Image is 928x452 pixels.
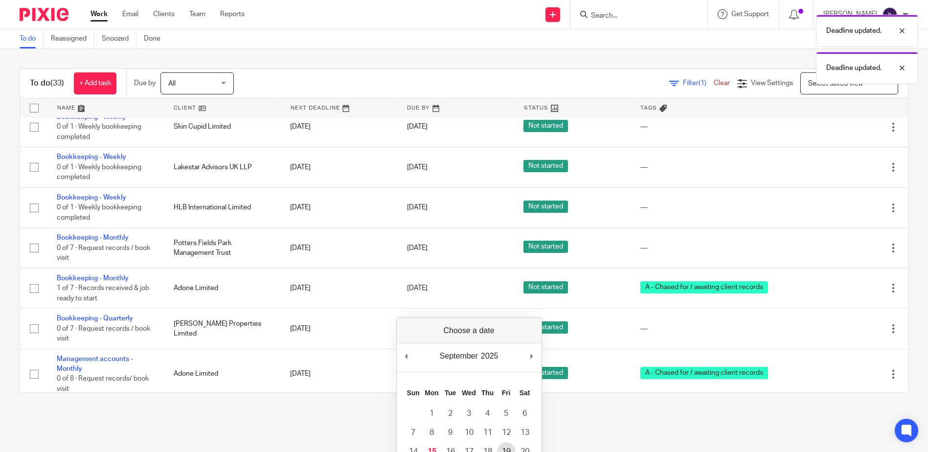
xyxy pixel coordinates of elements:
[280,349,397,399] td: [DATE]
[164,349,281,399] td: Adone Limited
[57,164,141,181] span: 0 of 1 · Weekly bookkeeping completed
[407,124,428,131] span: [DATE]
[407,245,428,251] span: [DATE]
[280,107,397,147] td: [DATE]
[445,389,456,397] abbr: Tuesday
[122,9,138,19] a: Email
[57,234,129,241] a: Bookkeeping - Monthly
[478,423,497,442] button: 11
[527,349,537,363] button: Next Month
[30,78,64,89] h1: To do
[462,389,476,397] abbr: Wednesday
[523,321,568,334] span: Not started
[57,204,141,221] span: 0 of 1 · Weekly bookkeeping completed
[826,26,882,36] p: Deadline updated.
[57,154,126,160] a: Bookkeeping - Weekly
[407,285,428,292] span: [DATE]
[423,423,441,442] button: 8
[404,423,423,442] button: 7
[520,389,530,397] abbr: Saturday
[57,325,150,342] span: 0 of 7 · Request records / book visit
[280,147,397,187] td: [DATE]
[20,29,44,48] a: To do
[164,147,281,187] td: Lakestar Advisors UK LLP
[481,389,494,397] abbr: Thursday
[280,228,397,268] td: [DATE]
[438,349,479,363] div: September
[640,367,768,379] span: A - Chased for / awaiting client records
[425,389,438,397] abbr: Monday
[57,194,126,201] a: Bookkeeping - Weekly
[523,160,568,172] span: Not started
[57,356,133,372] a: Management accounts - Monthly
[164,309,281,349] td: [PERSON_NAME] Properties Limited
[144,29,168,48] a: Done
[640,162,782,172] div: ---
[57,275,129,282] a: Bookkeeping - Monthly
[497,423,516,442] button: 12
[57,315,133,322] a: Bookkeeping - Quarterly
[460,423,478,442] button: 10
[640,122,782,132] div: ---
[57,245,150,262] span: 0 of 7 · Request records / book visit
[280,268,397,308] td: [DATE]
[516,423,534,442] button: 13
[74,72,116,94] a: + Add task
[640,203,782,212] div: ---
[50,79,64,87] span: (33)
[808,80,863,87] span: Select saved view
[523,241,568,253] span: Not started
[441,404,460,423] button: 2
[402,349,411,363] button: Previous Month
[423,404,441,423] button: 1
[502,389,511,397] abbr: Friday
[51,29,94,48] a: Reassigned
[640,281,768,294] span: A - Chased for / awaiting client records
[102,29,136,48] a: Snoozed
[164,107,281,147] td: Skin Cupid Limited
[220,9,245,19] a: Reports
[153,9,175,19] a: Clients
[91,9,108,19] a: Work
[407,164,428,171] span: [DATE]
[280,309,397,349] td: [DATE]
[57,376,149,393] span: 0 of 8 · Request records/ book visit
[407,389,419,397] abbr: Sunday
[523,120,568,132] span: Not started
[134,78,156,88] p: Due by
[516,404,534,423] button: 6
[640,243,782,253] div: ---
[189,9,205,19] a: Team
[523,201,568,213] span: Not started
[826,63,882,73] p: Deadline updated.
[20,8,68,21] img: Pixie
[168,80,176,87] span: All
[280,187,397,227] td: [DATE]
[479,349,500,363] div: 2025
[441,423,460,442] button: 9
[57,123,141,140] span: 0 of 1 · Weekly bookkeeping completed
[407,204,428,211] span: [DATE]
[523,367,568,379] span: Not started
[640,105,657,111] span: Tags
[164,187,281,227] td: HLB International Limited
[164,228,281,268] td: Potters Fields Park Management Trust
[523,281,568,294] span: Not started
[57,285,149,302] span: 1 of 7 · Records received & job ready to start
[478,404,497,423] button: 4
[460,404,478,423] button: 3
[57,113,126,120] a: Bookkeeping - Weekly
[640,324,782,334] div: ---
[882,7,898,23] img: svg%3E
[164,268,281,308] td: Adone Limited
[497,404,516,423] button: 5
